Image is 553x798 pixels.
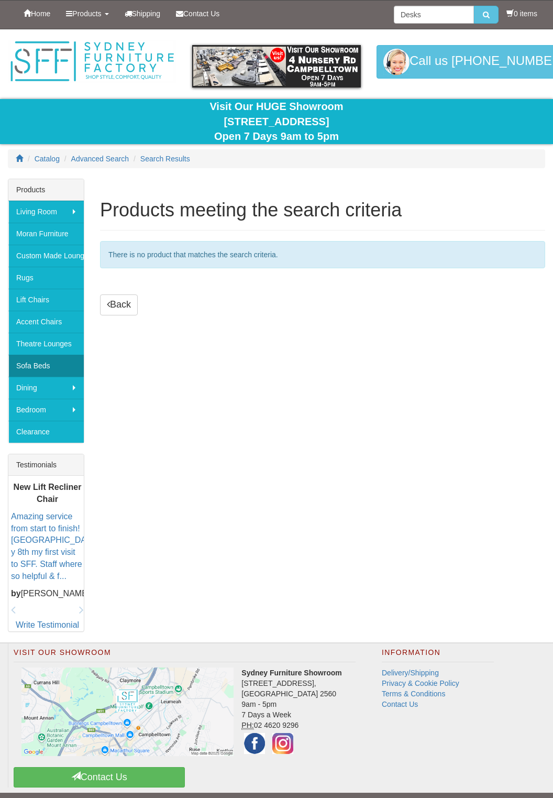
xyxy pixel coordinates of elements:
a: Sofa Beds [8,355,84,377]
h2: Information [382,649,494,662]
a: Contact Us [168,1,227,27]
span: Contact Us [183,9,219,18]
abbr: Phone [241,721,253,730]
div: There is no product that matches the search criteria. [100,241,545,268]
b: by [11,589,21,598]
span: Shipping [132,9,161,18]
a: Terms & Conditions [382,690,445,698]
a: Back [100,294,138,315]
a: Search Results [140,155,190,163]
span: Products [72,9,101,18]
h1: Products meeting the search criteria [100,200,545,221]
a: Rugs [8,267,84,289]
a: Contact Us [14,767,185,788]
img: showroom.gif [192,45,361,88]
a: Amazing service from start to finish! [GEOGRAPHIC_DATA]-y 8th my first visit to SFF. Staff where ... [11,512,101,581]
img: Click to activate map [21,668,234,756]
a: Catalog [35,155,60,163]
a: Custom Made Lounges [8,245,84,267]
img: Facebook [241,730,268,757]
a: Contact Us [382,700,418,708]
input: Site search [394,6,474,24]
a: Advanced Search [71,155,129,163]
a: Lift Chairs [8,289,84,311]
a: Bedroom [8,399,84,421]
a: Dining [8,377,84,399]
b: New Lift Recliner Chair [14,483,82,504]
a: Delivery/Shipping [382,669,439,677]
span: Home [31,9,50,18]
div: Visit Our HUGE Showroom [STREET_ADDRESS] Open 7 Days 9am to 5pm [8,99,545,144]
h2: Visit Our Showroom [14,649,356,662]
img: Sydney Furniture Factory [8,40,176,83]
a: Privacy & Cookie Policy [382,679,459,687]
a: Products [58,1,116,27]
a: Shipping [117,1,169,27]
div: Testimonials [8,454,84,476]
a: Theatre Lounges [8,333,84,355]
li: 0 items [506,8,537,19]
a: Moran Furniture [8,223,84,245]
a: Home [16,1,58,27]
a: Living Room [8,201,84,223]
a: Write Testimonial [16,620,79,629]
img: Instagram [270,730,296,757]
div: Products [8,179,84,201]
a: Clearance [8,421,84,443]
p: [PERSON_NAME] [11,588,84,600]
strong: Sydney Furniture Showroom [241,669,341,677]
a: Accent Chairs [8,311,84,333]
